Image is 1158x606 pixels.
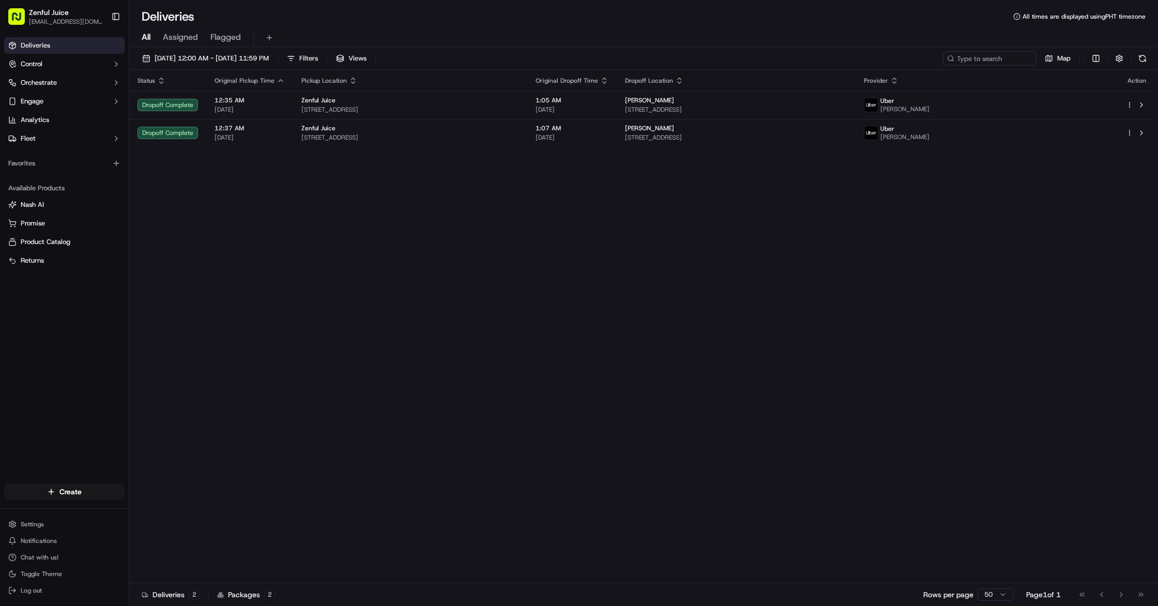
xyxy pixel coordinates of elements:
button: Chat with us! [4,550,125,565]
a: Promise [8,219,120,228]
span: 1:07 AM [536,124,608,132]
span: Filters [299,54,318,63]
div: 2 [189,590,200,599]
span: Toggle Theme [21,570,62,578]
div: Available Products [4,180,125,196]
span: [DATE] [536,105,608,114]
span: [STREET_ADDRESS] [625,133,847,142]
input: Type to search [943,51,1036,66]
span: All times are displayed using PHT timezone [1023,12,1146,21]
button: Fleet [4,130,125,147]
h1: Deliveries [142,8,194,25]
span: Map [1057,54,1071,63]
span: [STREET_ADDRESS] [301,105,519,114]
img: uber-new-logo.jpeg [864,126,878,140]
div: 2 [264,590,276,599]
span: Returns [21,256,44,265]
p: Rows per page [923,589,973,600]
span: Zenful Juice [301,124,336,132]
div: Favorites [4,155,125,172]
span: Nash AI [21,200,44,209]
span: [STREET_ADDRESS] [301,133,519,142]
span: Provider [864,77,888,85]
span: Uber [880,125,894,133]
button: Log out [4,583,125,598]
button: Returns [4,252,125,269]
button: Promise [4,215,125,232]
span: [DATE] [215,105,285,114]
span: Analytics [21,115,49,125]
button: Engage [4,93,125,110]
span: 1:05 AM [536,96,608,104]
span: Dropoff Location [625,77,673,85]
div: Deliveries [142,589,200,600]
button: Toggle Theme [4,567,125,581]
a: Returns [8,256,120,265]
span: [DATE] [536,133,608,142]
span: Original Dropoff Time [536,77,598,85]
button: Refresh [1135,51,1150,66]
div: Packages [217,589,276,600]
div: Action [1126,77,1148,85]
span: 12:37 AM [215,124,285,132]
span: Product Catalog [21,237,70,247]
span: Assigned [163,31,198,43]
button: Filters [282,51,323,66]
span: Notifications [21,537,57,545]
button: Control [4,56,125,72]
span: Deliveries [21,41,50,50]
span: Original Pickup Time [215,77,275,85]
span: [STREET_ADDRESS] [625,105,847,114]
a: Analytics [4,112,125,128]
span: 12:35 AM [215,96,285,104]
button: Views [331,51,371,66]
a: Nash AI [8,200,120,209]
span: [PERSON_NAME] [880,105,930,113]
span: Log out [21,586,42,595]
button: Zenful Juice[EMAIL_ADDRESS][DOMAIN_NAME] [4,4,107,29]
span: [PERSON_NAME] [625,96,674,104]
span: All [142,31,150,43]
span: Orchestrate [21,78,57,87]
span: Flagged [210,31,241,43]
a: Deliveries [4,37,125,54]
span: Status [138,77,155,85]
span: Chat with us! [21,553,58,562]
button: [DATE] 12:00 AM - [DATE] 11:59 PM [138,51,273,66]
span: Fleet [21,134,36,143]
span: Create [59,487,82,497]
img: uber-new-logo.jpeg [864,98,878,112]
button: Zenful Juice [29,7,69,18]
div: Page 1 of 1 [1026,589,1061,600]
button: Settings [4,517,125,532]
button: Orchestrate [4,74,125,91]
span: Views [348,54,367,63]
button: Create [4,483,125,500]
span: Control [21,59,42,69]
span: Pickup Location [301,77,347,85]
a: Product Catalog [8,237,120,247]
button: Nash AI [4,196,125,213]
button: Product Catalog [4,234,125,250]
button: [EMAIL_ADDRESS][DOMAIN_NAME] [29,18,103,26]
span: Settings [21,520,44,528]
span: [DATE] [215,133,285,142]
button: Notifications [4,534,125,548]
span: Uber [880,97,894,105]
span: Engage [21,97,43,106]
span: [PERSON_NAME] [880,133,930,141]
span: [DATE] 12:00 AM - [DATE] 11:59 PM [155,54,269,63]
span: [PERSON_NAME] [625,124,674,132]
span: Promise [21,219,45,228]
span: Zenful Juice [301,96,336,104]
button: Map [1040,51,1075,66]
